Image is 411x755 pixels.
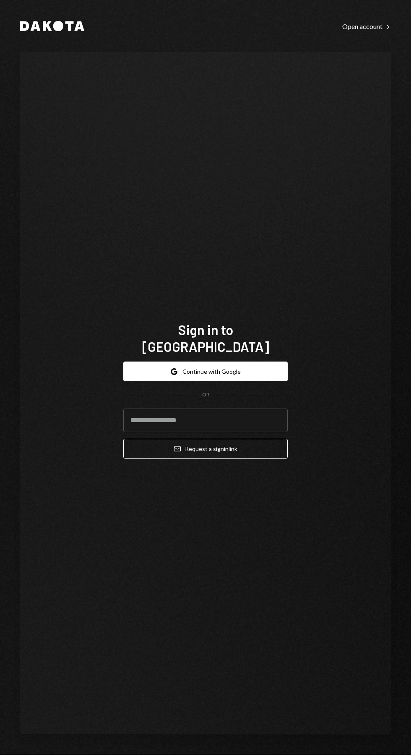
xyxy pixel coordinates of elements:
[342,22,391,31] div: Open account
[123,439,288,459] button: Request a signinlink
[123,321,288,355] h1: Sign in to [GEOGRAPHIC_DATA]
[123,362,288,381] button: Continue with Google
[342,21,391,31] a: Open account
[202,391,209,398] div: OR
